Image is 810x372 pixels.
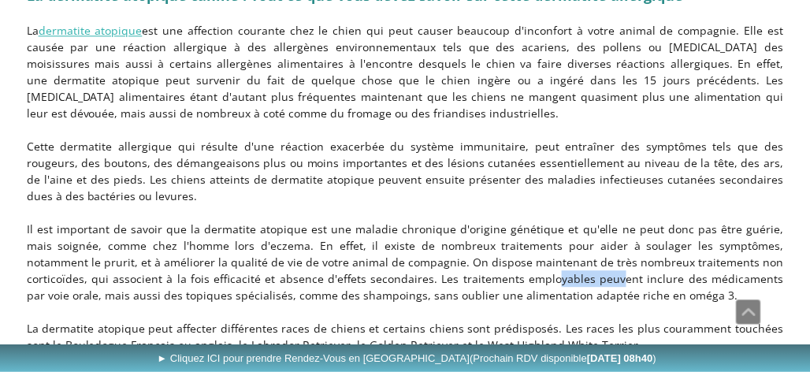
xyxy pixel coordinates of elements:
p: Cette dermatite allergique qui résulte d'une réaction exacerbée du système immunitaire, peut entr... [27,138,784,204]
p: Il est important de savoir que la dermatite atopique est une maladie chronique d'origine génétiqu... [27,221,784,303]
b: [DATE] 08h40 [587,352,653,364]
p: La dermatite atopique peut affecter différentes races de chiens et certains chiens sont prédispos... [27,320,784,353]
span: (Prochain RDV disponible ) [470,352,656,364]
span: ► Cliquez ICI pour prendre Rendez-Vous en [GEOGRAPHIC_DATA] [157,352,656,364]
a: dermatite atopique [39,23,143,38]
p: La est une affection courante chez le chien qui peut causer beaucoup d'inconfort à votre animal d... [27,22,784,121]
a: Défiler vers le haut [736,299,761,325]
span: Défiler vers le haut [737,300,760,324]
